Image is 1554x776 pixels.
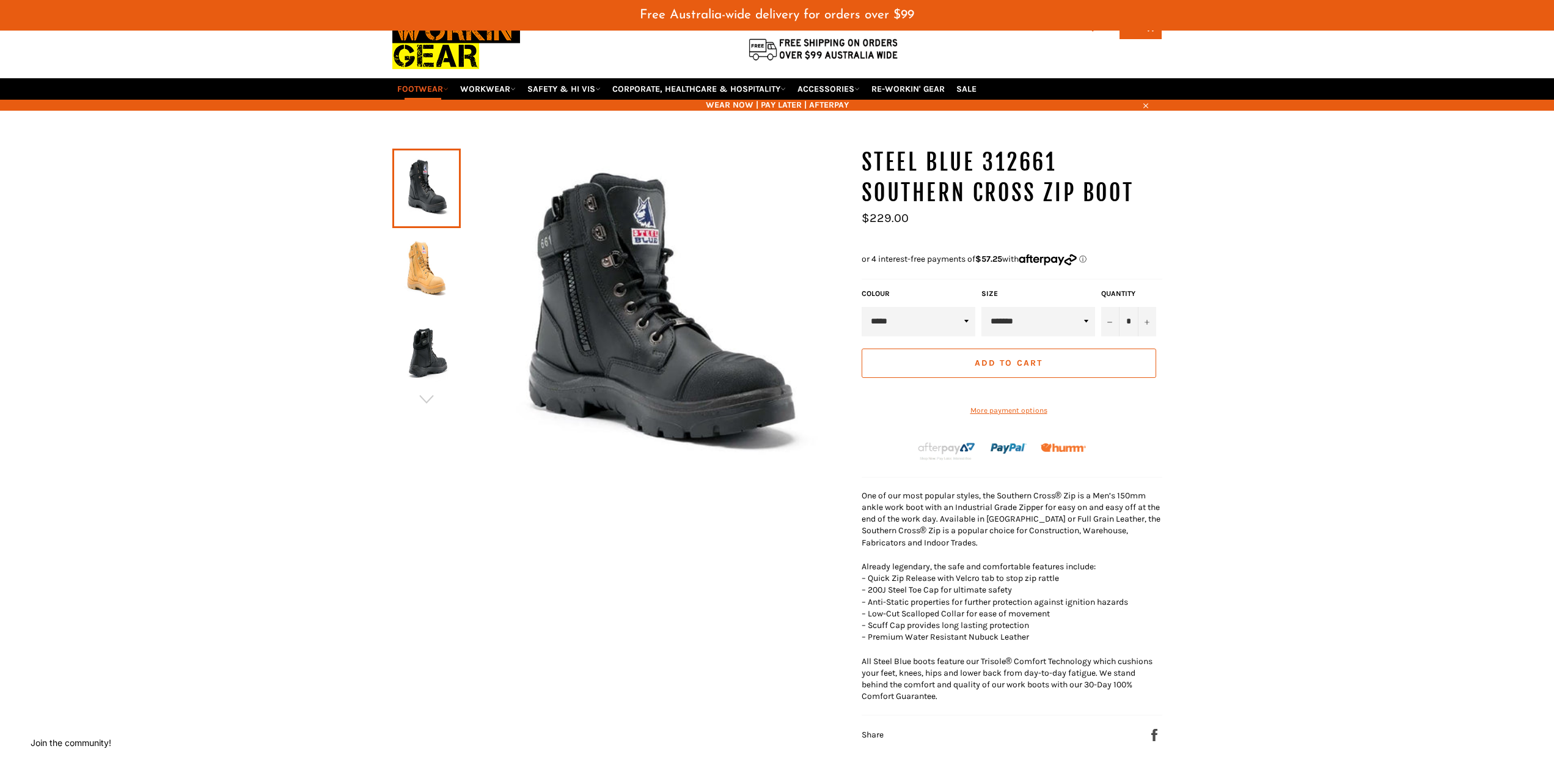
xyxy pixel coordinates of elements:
[862,561,1162,643] p: Already legendary, the safe and comfortable features include: – Quick Zip Release with Velcro tab...
[392,99,1162,111] span: WEAR NOW | PAY LATER | AFTERPAY
[1101,289,1156,299] label: Quantity
[455,78,521,100] a: WORKWEAR
[398,319,455,386] img: STEEL BLUE 312661 SOUTHERN CROSS ZIP BOOT - Workin' Gear
[867,78,950,100] a: RE-WORKIN' GEAR
[398,237,455,304] img: STEEL BLUE 312661 SOUTHERN CROSS ZIP BOOT - Workin' Gear
[1101,307,1120,336] button: Reduce item quantity by one
[951,78,981,100] a: SALE
[862,405,1156,416] a: More payment options
[1041,443,1086,453] img: Humm_core_logo_RGB-01_300x60px_small_195d8312-4386-4de7-b182-0ef9b6303a37.png
[607,78,791,100] a: CORPORATE, HEALTHCARE & HOSPITALITY
[862,349,1156,378] button: Add to Cart
[975,358,1043,368] span: Add to Cart
[747,36,900,62] img: Flat $9.95 shipping Australia wide
[862,730,884,740] span: Share
[862,147,1162,208] h1: STEEL BLUE 312661 SOUTHERN CROSS ZIP BOOT
[640,9,914,21] span: Free Australia-wide delivery for orders over $99
[392,9,520,78] img: Workin Gear leaders in Workwear, Safety Boots, PPE, Uniforms. Australia's No.1 in Workwear
[862,211,909,225] span: $229.00
[793,78,865,100] a: ACCESSORIES
[1138,307,1156,336] button: Increase item quantity by one
[981,289,1095,299] label: Size
[461,147,849,489] img: STEEL BLUE 312661 SOUTHERN CROSS ZIP BOOT - Workin' Gear
[862,656,1162,703] p: All Steel Blue boots feature our Trisole® Comfort Technology which cushions your feet, knees, hip...
[917,441,977,462] img: Afterpay-Logo-on-dark-bg_large.png
[392,78,453,100] a: FOOTWEAR
[862,490,1162,549] p: One of our most popular styles, the Southern Cross® Zip is a Men’s 150mm ankle work boot with an ...
[31,737,111,748] button: Join the community!
[522,78,606,100] a: SAFETY & HI VIS
[991,430,1027,467] img: paypal.png
[862,289,975,299] label: COLOUR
